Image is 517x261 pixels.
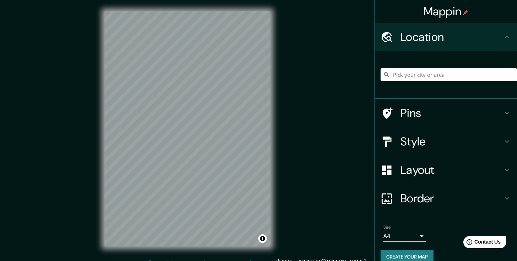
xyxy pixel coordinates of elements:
[400,106,503,120] h4: Pins
[375,23,517,51] div: Location
[454,233,509,253] iframe: Help widget launcher
[383,230,426,242] div: A4
[400,134,503,149] h4: Style
[375,99,517,127] div: Pins
[383,224,391,230] label: Size
[375,156,517,184] div: Layout
[400,191,503,206] h4: Border
[258,234,267,243] button: Toggle attribution
[463,10,468,15] img: pin-icon.png
[104,11,270,246] canvas: Map
[381,68,517,81] input: Pick your city or area
[375,127,517,156] div: Style
[375,184,517,213] div: Border
[400,30,503,44] h4: Location
[424,4,469,18] h4: Mappin
[400,163,503,177] h4: Layout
